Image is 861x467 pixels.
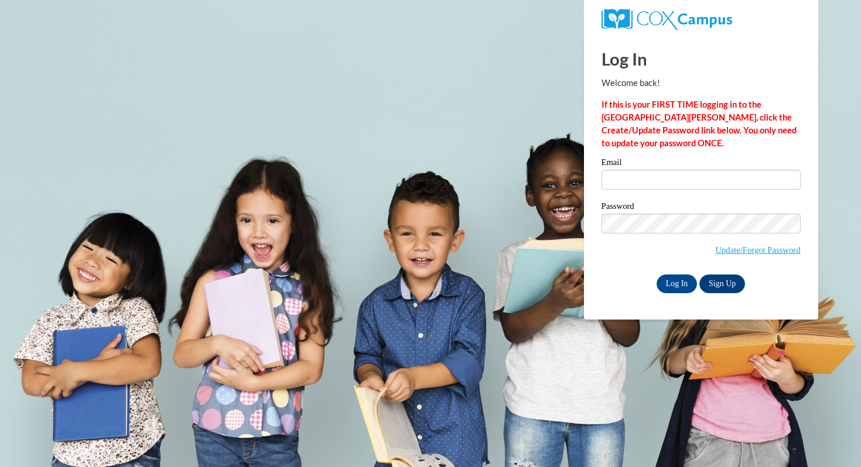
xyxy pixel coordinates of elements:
[602,47,801,71] h1: Log In
[602,13,732,23] a: COX Campus
[602,158,801,170] label: Email
[715,245,800,255] a: Update/Forgot Password
[602,9,732,30] img: COX Campus
[602,99,797,148] strong: If this is your FIRST TIME logging in to the [GEOGRAPHIC_DATA][PERSON_NAME], click the Create/Upd...
[602,202,801,214] label: Password
[657,274,698,293] input: Log In
[602,77,801,90] p: Welcome back!
[699,274,745,293] a: Sign Up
